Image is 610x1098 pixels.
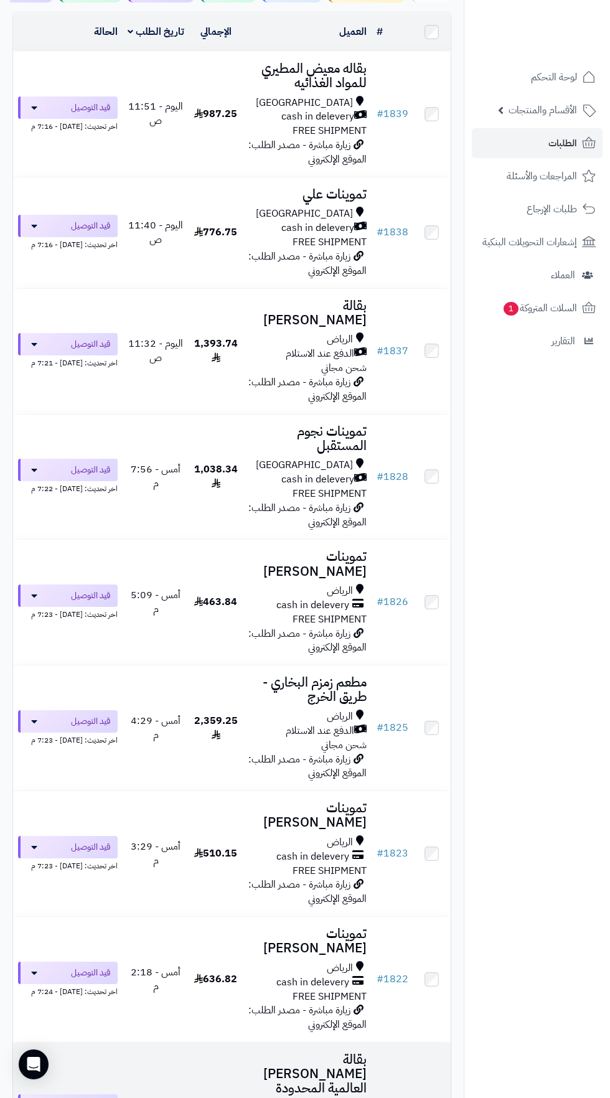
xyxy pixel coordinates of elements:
span: الرياض [327,584,353,598]
span: # [377,846,383,861]
span: [GEOGRAPHIC_DATA] [256,207,353,221]
span: الرياض [327,710,353,724]
div: اخر تحديث: [DATE] - 7:23 م [18,607,118,620]
h3: تموينات علي [248,187,367,202]
span: الأقسام والمنتجات [509,101,577,119]
span: cash in delevery [276,975,349,990]
span: الطلبات [548,134,577,152]
span: الرياض [327,961,353,975]
a: الإجمالي [200,24,232,39]
span: السلات المتروكة [502,299,577,317]
div: اخر تحديث: [DATE] - 7:16 م [18,119,118,132]
span: 463.84 [194,594,237,609]
span: 1,393.74 [194,336,238,365]
span: FREE SHIPMENT [293,863,367,878]
span: الدفع عند الاستلام [286,724,354,738]
div: اخر تحديث: [DATE] - 7:22 م [18,481,118,494]
span: # [377,972,383,987]
span: cash in delevery [281,472,354,487]
span: أمس - 3:29 م [131,839,181,868]
span: cash in delevery [281,221,354,235]
span: زيارة مباشرة - مصدر الطلب: الموقع الإلكتروني [248,500,367,530]
span: لوحة التحكم [531,68,577,86]
h3: تموينات نجوم المستقبل [248,425,367,453]
a: #1839 [377,106,408,121]
a: طلبات الإرجاع [472,194,603,224]
span: قيد التوصيل [71,464,110,476]
h3: تموينات [PERSON_NAME] [248,801,367,830]
span: شحن مجاني [321,360,367,375]
span: شحن مجاني [321,738,367,753]
span: زيارة مباشرة - مصدر الطلب: الموقع الإلكتروني [248,375,367,404]
span: زيارة مباشرة - مصدر الطلب: الموقع الإلكتروني [248,626,367,655]
span: التقارير [551,332,575,350]
a: #1826 [377,594,408,609]
span: إشعارات التحويلات البنكية [482,233,577,251]
span: طلبات الإرجاع [527,200,577,218]
span: cash in delevery [276,850,349,864]
span: FREE SHIPMENT [293,123,367,138]
a: #1838 [377,225,408,240]
span: زيارة مباشرة - مصدر الطلب: الموقع الإلكتروني [248,1003,367,1032]
div: اخر تحديث: [DATE] - 7:16 م [18,237,118,250]
span: الرياض [327,332,353,347]
span: FREE SHIPMENT [293,235,367,250]
a: لوحة التحكم [472,62,603,92]
a: # [377,24,383,39]
span: [GEOGRAPHIC_DATA] [256,96,353,110]
span: 510.15 [194,846,237,861]
span: أمس - 7:56 م [131,462,181,491]
h3: مطعم زمزم البخاري - طريق الخرج [248,675,367,704]
span: FREE SHIPMENT [293,486,367,501]
span: 1,038.34 [194,462,238,491]
img: logo-2.png [525,9,598,35]
div: اخر تحديث: [DATE] - 7:21 م [18,355,118,368]
span: 987.25 [194,106,237,121]
span: [GEOGRAPHIC_DATA] [256,458,353,472]
span: # [377,594,383,609]
span: 776.75 [194,225,237,240]
span: الدفع عند الاستلام [286,347,354,361]
span: اليوم - 11:32 ص [128,336,183,365]
a: #1825 [377,720,408,735]
a: العملاء [472,260,603,290]
span: # [377,720,383,735]
h3: تموينات [PERSON_NAME] [248,927,367,955]
span: قيد التوصيل [71,589,110,602]
a: #1823 [377,846,408,861]
a: التقارير [472,326,603,356]
span: قيد التوصيل [71,841,110,853]
h3: تموينات [PERSON_NAME] [248,550,367,578]
h3: بقالة [PERSON_NAME] العالمية المحدودة [248,1053,367,1096]
span: # [377,344,383,359]
span: 2,359.25 [194,713,238,743]
div: اخر تحديث: [DATE] - 7:23 م [18,733,118,746]
span: # [377,469,383,484]
a: #1837 [377,344,408,359]
h3: بقاله معيض المطيري للمواد الغذائيه [248,62,367,90]
span: قيد التوصيل [71,967,110,979]
span: أمس - 5:09 م [131,588,181,617]
span: # [377,106,383,121]
span: العملاء [551,266,575,284]
span: الرياض [327,835,353,850]
span: زيارة مباشرة - مصدر الطلب: الموقع الإلكتروني [248,752,367,781]
a: تاريخ الطلب [128,24,184,39]
span: 636.82 [194,972,237,987]
span: زيارة مباشرة - مصدر الطلب: الموقع الإلكتروني [248,249,367,278]
a: الحالة [94,24,118,39]
a: الطلبات [472,128,603,158]
a: المراجعات والأسئلة [472,161,603,191]
span: المراجعات والأسئلة [507,167,577,185]
span: # [377,225,383,240]
div: اخر تحديث: [DATE] - 7:24 م [18,984,118,997]
span: اليوم - 11:40 ص [128,218,183,247]
a: إشعارات التحويلات البنكية [472,227,603,257]
a: العميل [339,24,367,39]
a: السلات المتروكة1 [472,293,603,323]
div: Open Intercom Messenger [19,1049,49,1079]
a: #1822 [377,972,408,987]
span: قيد التوصيل [71,715,110,728]
span: FREE SHIPMENT [293,989,367,1004]
span: أمس - 4:29 م [131,713,181,743]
